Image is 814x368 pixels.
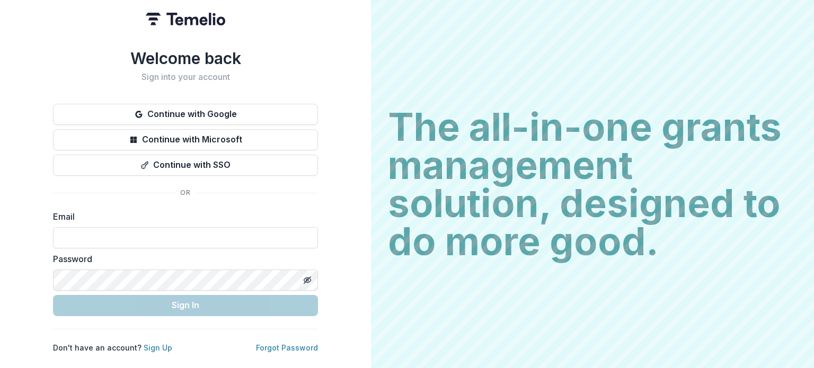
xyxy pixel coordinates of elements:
a: Forgot Password [256,343,318,352]
button: Continue with Microsoft [53,129,318,150]
button: Continue with Google [53,104,318,125]
button: Continue with SSO [53,155,318,176]
button: Sign In [53,295,318,316]
h1: Welcome back [53,49,318,68]
label: Email [53,210,312,223]
p: Don't have an account? [53,342,172,353]
h2: Sign into your account [53,72,318,82]
label: Password [53,253,312,265]
a: Sign Up [144,343,172,352]
button: Toggle password visibility [299,272,316,289]
img: Temelio [146,13,225,25]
